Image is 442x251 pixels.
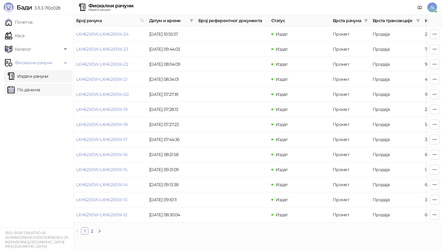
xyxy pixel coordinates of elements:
[76,152,127,157] a: LXH62X3W-LXH62X3W-16
[81,227,88,235] li: 1
[74,72,147,87] td: LXH62X3W-LXH62X3W-21
[276,137,288,142] span: Издат
[96,227,103,235] button: right
[76,92,128,97] a: LXH62X3W-LXH62X3W-20
[74,227,81,235] li: Претходна страна
[330,57,370,72] td: Промет
[276,107,288,112] span: Издат
[74,87,147,102] td: LXH62X3W-LXH62X3W-20
[330,117,370,132] td: Промет
[276,92,288,97] span: Издат
[76,107,127,112] a: LXH62X3W-LXH62X3W-19
[330,27,370,42] td: Промет
[276,122,288,127] span: Издат
[74,207,147,222] td: LXH62X3W-LXH62X3W-12
[415,16,421,25] span: filter
[15,57,52,69] span: Фискални рачуни
[330,162,370,177] td: Промет
[17,4,32,11] span: Бади
[370,57,422,72] td: Продаја
[74,117,147,132] td: LXH62X3W-LXH62X3W-18
[74,192,147,207] td: LXH62X3W-LXH62X3W-13
[190,19,193,22] span: filter
[276,76,288,82] span: Издат
[370,72,422,87] td: Продаја
[76,76,127,82] a: LXH62X3W-LXH62X3W-21
[15,43,31,55] span: Каталог
[149,17,187,24] span: Датум и време
[276,152,288,157] span: Издат
[188,16,195,25] span: filter
[74,177,147,192] td: LXH62X3W-LXH62X3W-14
[5,16,33,28] a: Почетна
[147,102,196,117] td: [DATE] 07:28:13
[76,182,127,187] a: LXH62X3W-LXH62X3W-14
[74,15,147,27] th: Број рачуна
[363,16,369,25] span: filter
[333,17,362,24] span: Врста рачуна
[370,162,422,177] td: Продаја
[147,57,196,72] td: [DATE] 08:04:09
[88,8,133,11] div: Издати рачуни
[74,102,147,117] td: LXH62X3W-LXH62X3W-19
[330,177,370,192] td: Промет
[330,87,370,102] td: Промет
[88,3,133,8] div: Фискални рачуни
[7,70,48,82] a: Издати рачуни
[32,5,60,11] span: 3.11.3-710c028
[74,227,81,235] button: left
[76,17,138,24] span: Број рачуна
[74,57,147,72] td: LXH62X3W-LXH62X3W-22
[147,42,196,57] td: [DATE] 09:44:03
[196,15,269,27] th: Број референтног документа
[76,31,128,37] a: LXH62X3W-LXH62X3W-24
[330,207,370,222] td: Промет
[96,227,103,235] li: Следећа страна
[74,162,147,177] td: LXH62X3W-LXH62X3W-15
[74,147,147,162] td: LXH62X3W-LXH62X3W-16
[76,229,79,233] span: left
[276,167,288,172] span: Издат
[147,132,196,147] td: [DATE] 07:44:36
[147,177,196,192] td: [DATE] 09:13:38
[370,27,422,42] td: Продаја
[147,72,196,87] td: [DATE] 08:34:01
[276,182,288,187] span: Издат
[4,2,14,12] img: Logo
[147,27,196,42] td: [DATE] 10:55:57
[76,197,127,202] a: LXH62X3W-LXH62X3W-13
[7,84,40,96] a: По данима
[76,122,127,127] a: LXH62X3W-LXH62X3W-18
[88,227,96,235] li: 2
[364,19,368,22] span: filter
[373,17,414,24] span: Врста трансакције
[5,231,68,249] small: "BELI BOR" DRUSTVO SA OGRANICENOM ODGOVORNOSCU ZA INZENJERING,[GEOGRAPHIC_DATA] 1191 [GEOGRAPHIC_...
[330,72,370,87] td: Промет
[98,229,101,233] span: right
[5,29,24,42] a: Каса
[76,212,127,218] a: LXH62X3W-LXH62X3W-12
[147,147,196,162] td: [DATE] 08:21:58
[370,102,422,117] td: Продаја
[415,2,425,12] a: Документација
[330,192,370,207] td: Промет
[74,42,147,57] td: LXH62X3W-LXH62X3W-23
[276,197,288,202] span: Издат
[370,207,422,222] td: Продаја
[147,207,196,222] td: [DATE] 08:30:04
[370,192,422,207] td: Продаја
[74,132,147,147] td: LXH62X3W-LXH62X3W-17
[330,42,370,57] td: Промет
[76,61,128,67] a: LXH62X3W-LXH62X3W-22
[76,137,127,142] a: LXH62X3W-LXH62X3W-17
[147,162,196,177] td: [DATE] 09:31:09
[76,46,128,52] a: LXH62X3W-LXH62X3W-23
[147,192,196,207] td: [DATE] 09:10:11
[416,19,420,22] span: filter
[330,15,370,27] th: Врста рачуна
[427,2,437,12] span: N.
[89,228,95,234] a: 2
[370,132,422,147] td: Продаја
[370,87,422,102] td: Продаја
[370,42,422,57] td: Продаја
